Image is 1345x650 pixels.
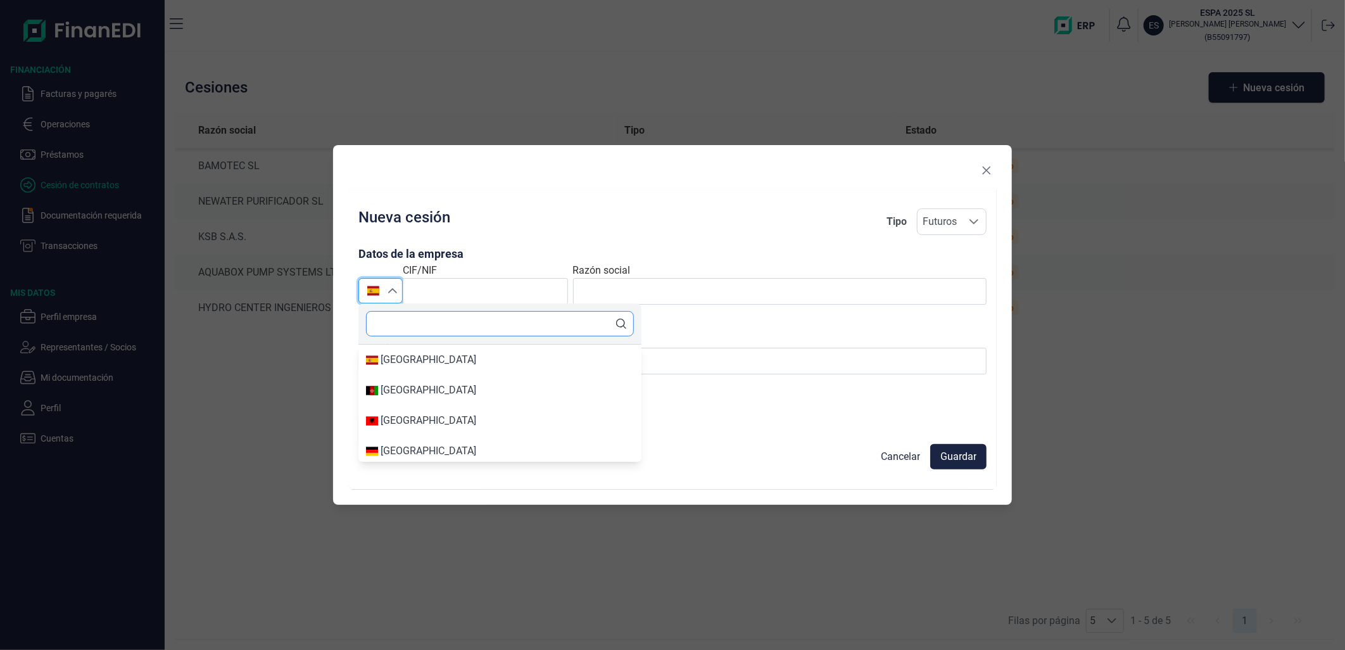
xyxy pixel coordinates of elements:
[358,315,987,333] h3: Actividad principal
[887,214,907,229] div: Tipo
[403,263,437,278] label: CIF/NIF
[573,263,631,278] label: Razón social
[366,445,378,457] img: DE
[962,209,986,234] div: Seleccione una opción
[881,449,920,464] span: Cancelar
[381,352,476,367] div: [GEOGRAPHIC_DATA]
[358,245,987,263] h3: Datos de la empresa
[358,436,641,466] li: Alemania
[381,413,476,428] div: [GEOGRAPHIC_DATA]
[366,415,378,427] img: AL
[358,345,641,375] li: España
[381,443,476,459] div: [GEOGRAPHIC_DATA]
[871,444,930,469] button: Cancelar
[367,284,379,296] img: ES
[366,354,378,366] img: ES
[358,208,450,235] h2: Nueva cesión
[940,449,976,464] span: Guardar
[358,405,641,436] li: Albania
[976,160,997,181] button: Close
[388,279,402,303] div: Seleccione un país
[366,385,378,397] img: AF
[930,444,987,469] button: Guardar
[358,375,641,405] li: Afganistán
[918,209,962,234] span: Futuros
[381,383,476,398] div: [GEOGRAPHIC_DATA]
